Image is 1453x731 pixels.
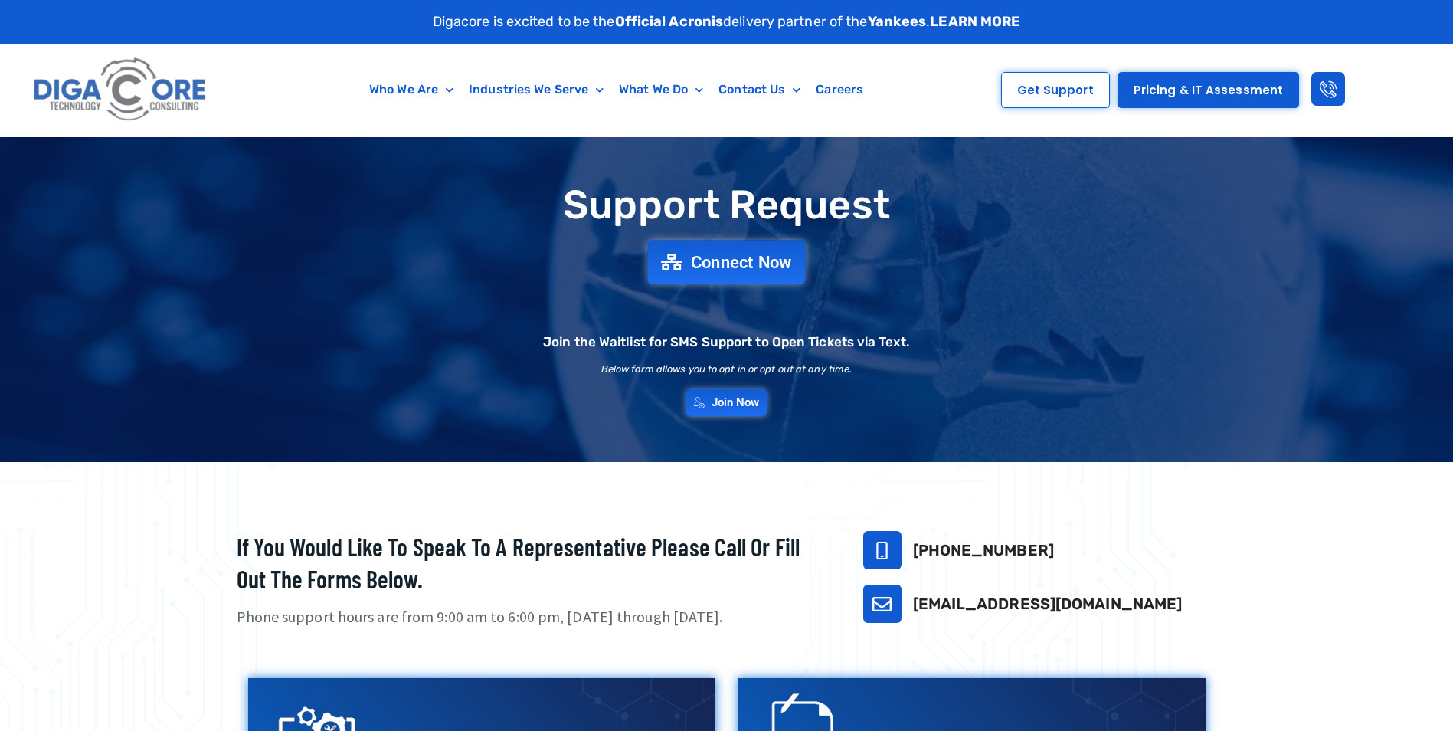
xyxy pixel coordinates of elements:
[461,72,611,107] a: Industries We Serve
[1001,72,1110,108] a: Get Support
[913,595,1183,613] a: [EMAIL_ADDRESS][DOMAIN_NAME]
[686,389,767,416] a: Join Now
[433,11,1021,32] p: Digacore is excited to be the delivery partner of the .
[1118,72,1299,108] a: Pricing & IT Assessment
[868,13,927,30] strong: Yankees
[711,72,808,107] a: Contact Us
[863,585,902,623] a: support@digacore.com
[237,531,825,595] h2: If you would like to speak to a representative please call or fill out the forms below.
[648,241,806,284] a: Connect Now
[691,254,792,270] span: Connect Now
[601,364,852,374] h2: Below form allows you to opt in or opt out at any time.
[913,541,1054,559] a: [PHONE_NUMBER]
[611,72,711,107] a: What We Do
[615,13,724,30] strong: Official Acronis
[863,531,902,569] a: 732-646-5725
[1134,84,1283,96] span: Pricing & IT Assessment
[543,336,910,349] h2: Join the Waitlist for SMS Support to Open Tickets via Text.
[362,72,461,107] a: Who We Are
[237,606,825,628] p: Phone support hours are from 9:00 am to 6:00 pm, [DATE] through [DATE].
[29,51,212,129] img: Digacore logo 1
[286,72,947,107] nav: Menu
[930,13,1020,30] a: LEARN MORE
[712,397,760,408] span: Join Now
[1017,84,1094,96] span: Get Support
[198,183,1255,227] h1: Support Request
[808,72,871,107] a: Careers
